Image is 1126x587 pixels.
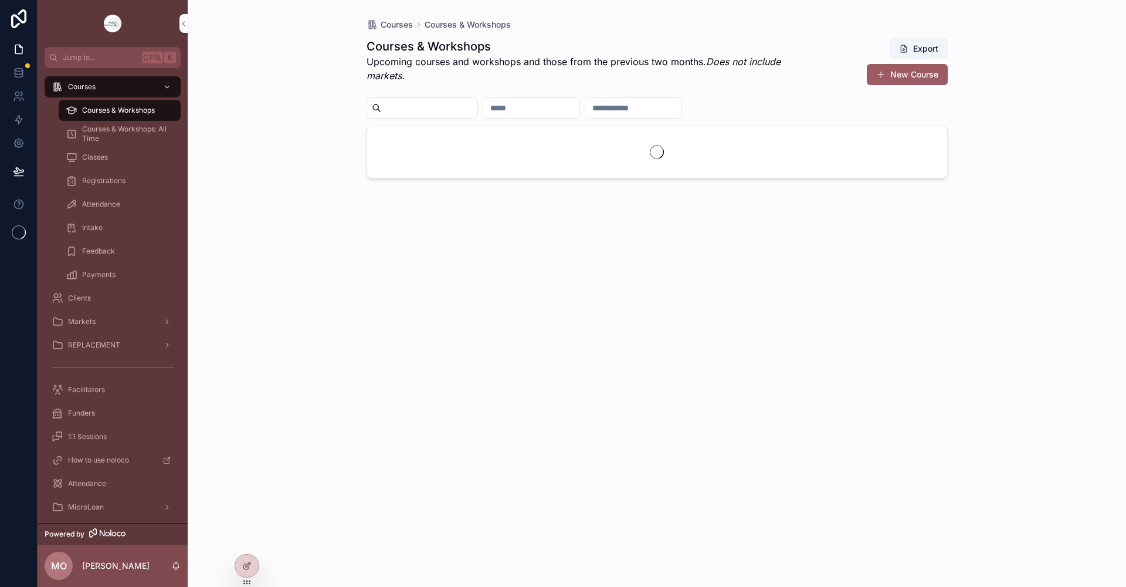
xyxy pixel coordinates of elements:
a: Funders [45,403,181,424]
span: Facilitators [68,385,105,394]
span: MicroLoan [68,502,104,512]
a: Courses & Workshops [59,100,181,121]
span: Jump to... [63,53,137,62]
div: scrollable content [38,68,188,523]
span: Markets [68,317,96,326]
a: Feedback [59,241,181,262]
img: App logo [103,14,122,33]
a: Courses [367,19,413,31]
button: Export [890,38,948,59]
span: Feedback [82,247,115,256]
a: Registrations [59,170,181,191]
a: Classes [59,147,181,168]
span: MO [51,559,67,573]
button: New Course [867,64,948,85]
span: K [165,53,175,62]
a: Clients [45,288,181,309]
span: Attendance [82,200,120,209]
span: Clients [68,293,91,303]
span: Ctrl [142,52,163,63]
span: Registrations [82,176,126,185]
a: 1:1 Sessions [45,426,181,447]
a: REPLACEMENT [45,335,181,356]
span: How to use noloco [68,456,129,465]
span: Courses & Workshops [82,106,155,115]
span: REPLACEMENT [68,340,120,350]
span: Intake [82,223,103,232]
a: Payments [59,264,181,285]
span: 1:1 Sessions [68,432,107,441]
a: How to use noloco [45,450,181,471]
a: Powered by [38,523,188,545]
button: Jump to...CtrlK [45,47,181,68]
a: Courses & Workshops: All Time [59,123,181,144]
span: Courses [68,82,96,92]
span: Classes [82,153,108,162]
p: Upcoming courses and workshops and those from the previous two months. [367,55,801,83]
a: Attendance [45,473,181,494]
a: Intake [59,217,181,238]
p: [PERSON_NAME] [82,560,150,572]
a: Courses & Workshops [425,19,511,31]
span: Payments [82,270,116,279]
a: Facilitators [45,379,181,400]
span: Courses [381,19,413,31]
a: MicroLoan [45,497,181,518]
span: Attendance [68,479,106,488]
a: Markets [45,311,181,332]
a: Courses [45,76,181,97]
span: Powered by [45,529,84,539]
a: Attendance [59,194,181,215]
h1: Courses & Workshops [367,38,801,55]
span: Courses & Workshops: All Time [82,124,169,143]
em: Does not include markets. [367,56,781,82]
span: Funders [68,409,95,418]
